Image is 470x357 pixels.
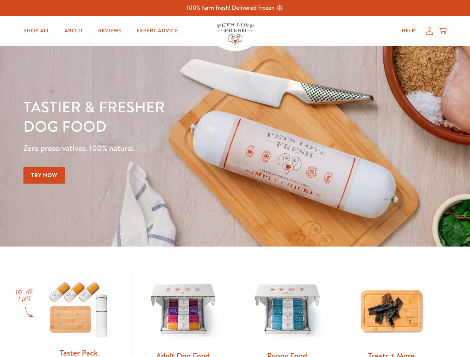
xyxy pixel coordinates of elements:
p: Zero preservatives. 100% natural. [23,142,306,155]
a: Try Now [23,167,65,184]
img: Pets Love Fresh [217,23,254,45]
a: Expert Advice [131,23,184,38]
h1: Tastier & fresher dog food [23,97,306,136]
a: Help [396,23,421,38]
a: Reviews [92,23,127,38]
a: About [58,23,89,38]
a: Shop All [17,23,55,38]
